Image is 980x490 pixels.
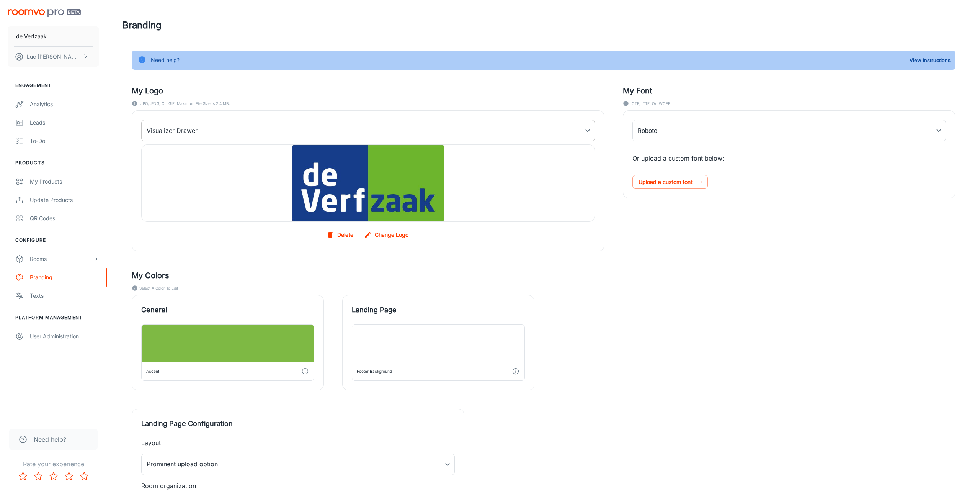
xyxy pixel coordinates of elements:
span: General [141,305,314,315]
div: Accent [146,367,159,375]
div: Update Products [30,196,99,204]
p: Or upload a custom font below: [632,154,946,163]
div: Analytics [30,100,99,108]
label: Change Logo [363,228,412,242]
div: Rooms [30,255,93,263]
span: Upload a custom font [632,175,708,189]
div: Need help? [151,53,180,67]
img: my_drawer_logo_background_image_nl-nl.jpg [292,145,444,221]
p: de Verfzaak [16,32,47,41]
span: .OTF, .TTF, or .WOFF [630,100,670,107]
h5: My Colors [132,270,955,281]
button: Rate 2 star [31,469,46,484]
span: Landing Page [352,305,525,315]
div: User Administration [30,332,99,341]
h1: Branding [122,18,162,32]
img: Roomvo PRO Beta [8,9,81,17]
div: Footer Background [357,367,392,375]
div: Visualizer Drawer [141,120,595,141]
div: Prominent upload option [141,454,455,475]
div: Texts [30,292,99,300]
button: View Instructions [908,54,952,66]
span: Need help? [34,435,66,444]
div: Roboto [632,120,946,141]
span: Landing Page Configuration [141,418,455,429]
button: Delete [325,228,356,242]
p: Luc [PERSON_NAME] [27,52,81,61]
button: Rate 1 star [15,469,31,484]
p: Layout [141,438,455,447]
div: My Products [30,177,99,186]
button: Rate 4 star [61,469,77,484]
h5: My Logo [132,85,604,97]
button: Luc [PERSON_NAME] [8,47,99,67]
button: Rate 5 star [77,469,92,484]
p: Rate your experience [6,459,101,469]
button: de Verfzaak [8,26,99,46]
div: QR Codes [30,214,99,223]
div: Branding [30,273,99,282]
span: .JPG, .PNG, or .GIF. Maximum file size is 2.4 MB. [139,100,230,107]
div: Leads [30,118,99,127]
h5: My Font [623,85,955,97]
button: Rate 3 star [46,469,61,484]
div: To-do [30,137,99,145]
